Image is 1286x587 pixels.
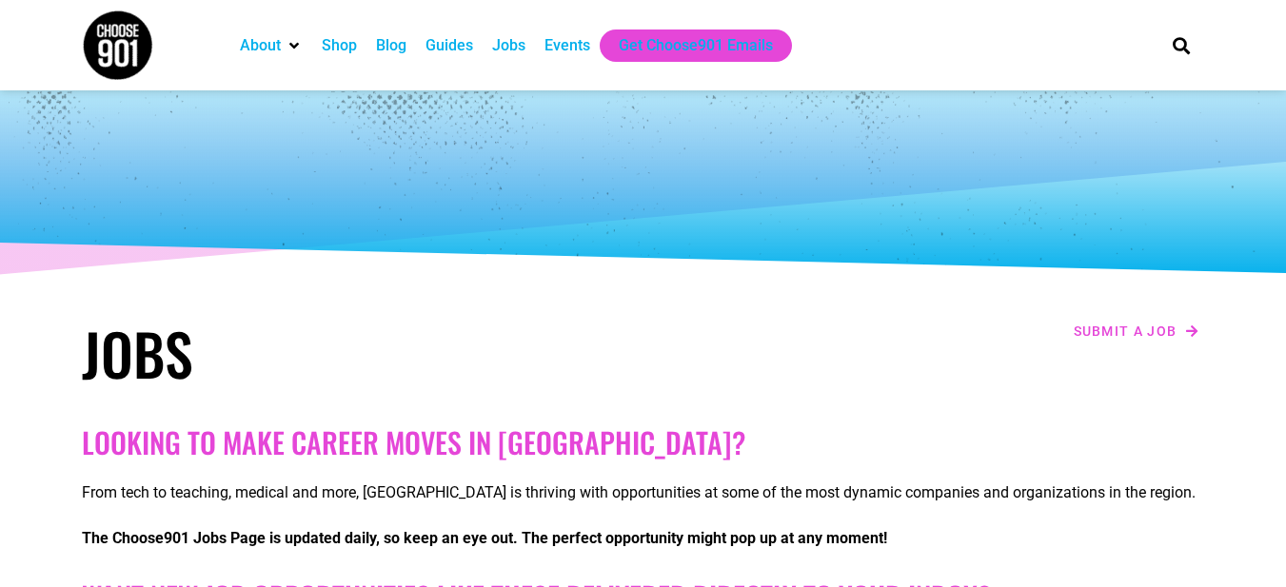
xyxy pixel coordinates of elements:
a: Submit a job [1068,319,1205,343]
h2: Looking to make career moves in [GEOGRAPHIC_DATA]? [82,425,1205,460]
a: Events [544,34,590,57]
h1: Jobs [82,319,634,387]
p: From tech to teaching, medical and more, [GEOGRAPHIC_DATA] is thriving with opportunities at some... [82,481,1205,504]
div: Search [1165,29,1197,61]
a: Jobs [492,34,525,57]
div: About [230,29,312,62]
a: Shop [322,34,357,57]
nav: Main nav [230,29,1140,62]
span: Submit a job [1074,324,1177,338]
a: About [240,34,281,57]
a: Guides [425,34,473,57]
a: Get Choose901 Emails [619,34,773,57]
strong: The Choose901 Jobs Page is updated daily, so keep an eye out. The perfect opportunity might pop u... [82,529,887,547]
a: Blog [376,34,406,57]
